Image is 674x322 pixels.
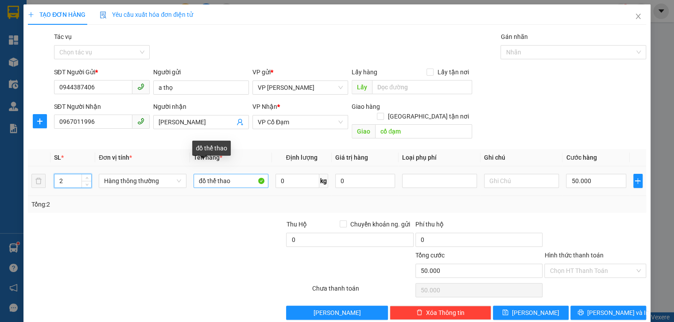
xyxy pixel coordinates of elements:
span: VP Cổ Đạm [258,115,343,129]
span: Giao [352,124,375,138]
div: Chưa thanh toán [311,284,414,299]
span: TẠO ĐƠN HÀNG [28,11,85,18]
div: SĐT Người Nhận [54,102,150,111]
img: icon [100,11,107,19]
span: Hàng thông thường [104,174,181,188]
div: Phí thu hộ [415,219,543,233]
span: Lấy tận nơi [434,67,472,77]
span: close [635,13,642,20]
span: [GEOGRAPHIC_DATA] tận nơi [384,111,472,121]
span: phone [137,83,144,90]
span: Cước hàng [566,154,597,161]
span: down [84,182,89,187]
input: 0 [335,174,395,188]
button: plus [33,114,47,128]
span: VP Nhận [252,103,277,110]
span: plus [33,118,46,125]
span: VP Hoàng Liệt [258,81,343,94]
span: Increase Value [81,174,91,181]
span: plus [28,11,34,18]
span: Lấy [352,80,372,94]
span: phone [137,118,144,125]
button: plus [633,174,643,188]
span: save [502,309,508,316]
span: [PERSON_NAME] và In [587,308,649,318]
span: Giá trị hàng [335,154,368,161]
span: [PERSON_NAME] [314,308,361,318]
span: Giao hàng [352,103,380,110]
span: user-add [236,119,244,126]
div: Người nhận [153,102,249,111]
th: Ghi chú [480,149,562,166]
label: Gán nhãn [500,33,527,40]
span: Decrease Value [81,181,91,188]
input: Ghi Chú [484,174,559,188]
input: Dọc đường [375,124,472,138]
span: Chuyển khoản ng. gửi [347,219,414,229]
span: kg [319,174,328,188]
button: printer[PERSON_NAME] và In [570,306,646,320]
button: delete [31,174,46,188]
label: Tác vụ [54,33,72,40]
div: SĐT Người Gửi [54,67,150,77]
span: Lấy hàng [352,69,377,76]
input: Dọc đường [372,80,472,94]
input: VD: Bàn, Ghế [194,174,268,188]
span: Xóa Thông tin [426,308,465,318]
span: Đơn vị tính [99,154,132,161]
span: Yêu cầu xuất hóa đơn điện tử [100,11,193,18]
div: Tổng: 2 [31,199,260,209]
span: Thu Hộ [286,221,306,228]
span: delete [416,309,422,316]
button: Close [626,4,651,29]
th: Loại phụ phí [399,149,480,166]
button: [PERSON_NAME] [286,306,387,320]
div: VP gửi [252,67,348,77]
button: deleteXóa Thông tin [390,306,491,320]
span: printer [577,309,584,316]
span: plus [634,177,642,184]
div: Người gửi [153,67,249,77]
span: [PERSON_NAME] [512,308,559,318]
span: SL [54,154,61,161]
button: save[PERSON_NAME] [493,306,569,320]
span: up [84,176,89,181]
span: Định lượng [286,154,318,161]
label: Hình thức thanh toán [544,252,603,259]
span: Tổng cước [415,252,445,259]
div: đồ thể thao [192,141,231,156]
